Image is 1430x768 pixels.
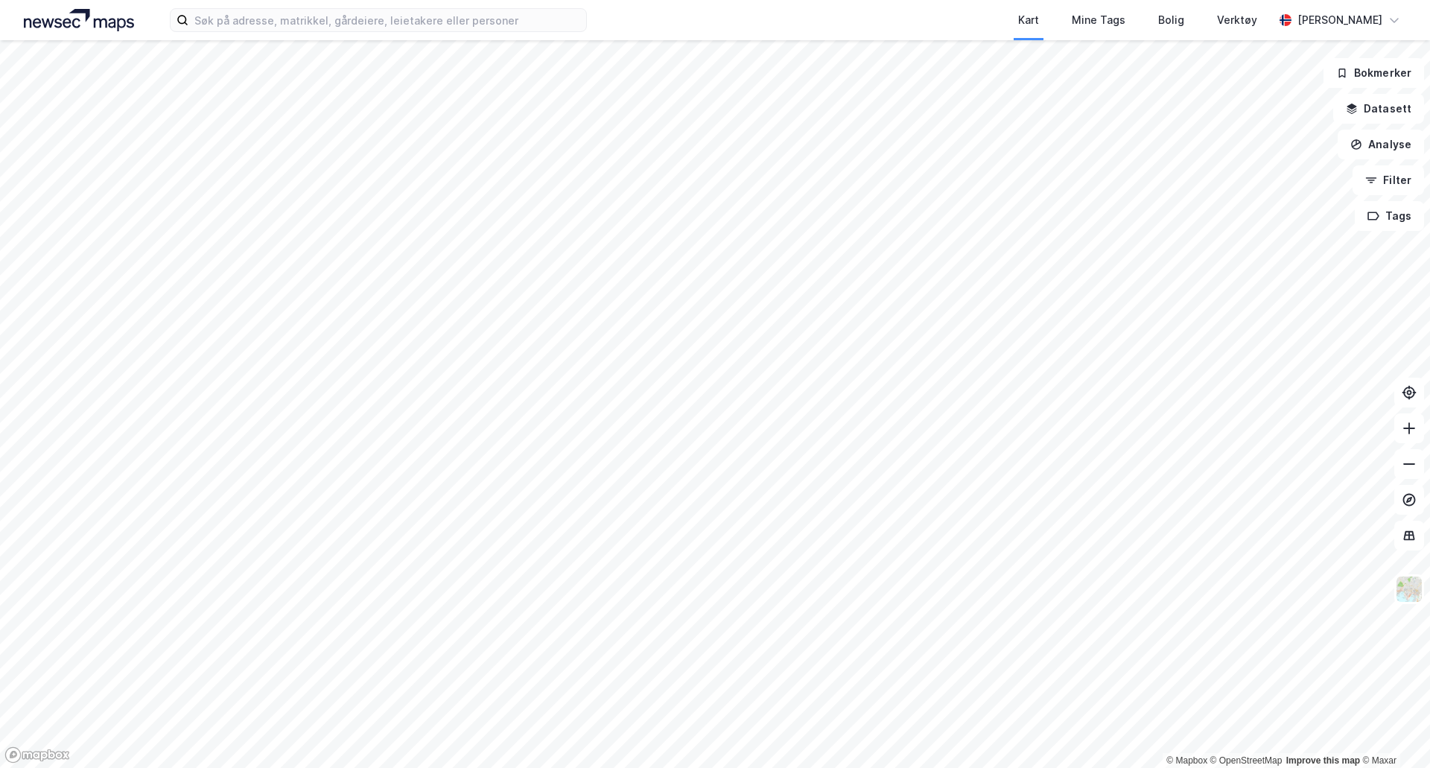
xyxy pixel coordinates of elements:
[1356,696,1430,768] iframe: Chat Widget
[1297,11,1382,29] div: [PERSON_NAME]
[1072,11,1125,29] div: Mine Tags
[1356,696,1430,768] div: Kontrollprogram for chat
[1217,11,1257,29] div: Verktøy
[188,9,586,31] input: Søk på adresse, matrikkel, gårdeiere, leietakere eller personer
[24,9,134,31] img: logo.a4113a55bc3d86da70a041830d287a7e.svg
[4,746,70,764] a: Mapbox homepage
[1018,11,1039,29] div: Kart
[1353,165,1424,195] button: Filter
[1166,755,1207,766] a: Mapbox
[1158,11,1184,29] div: Bolig
[1395,575,1423,603] img: Z
[1355,201,1424,231] button: Tags
[1333,94,1424,124] button: Datasett
[1323,58,1424,88] button: Bokmerker
[1286,755,1360,766] a: Improve this map
[1338,130,1424,159] button: Analyse
[1210,755,1283,766] a: OpenStreetMap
